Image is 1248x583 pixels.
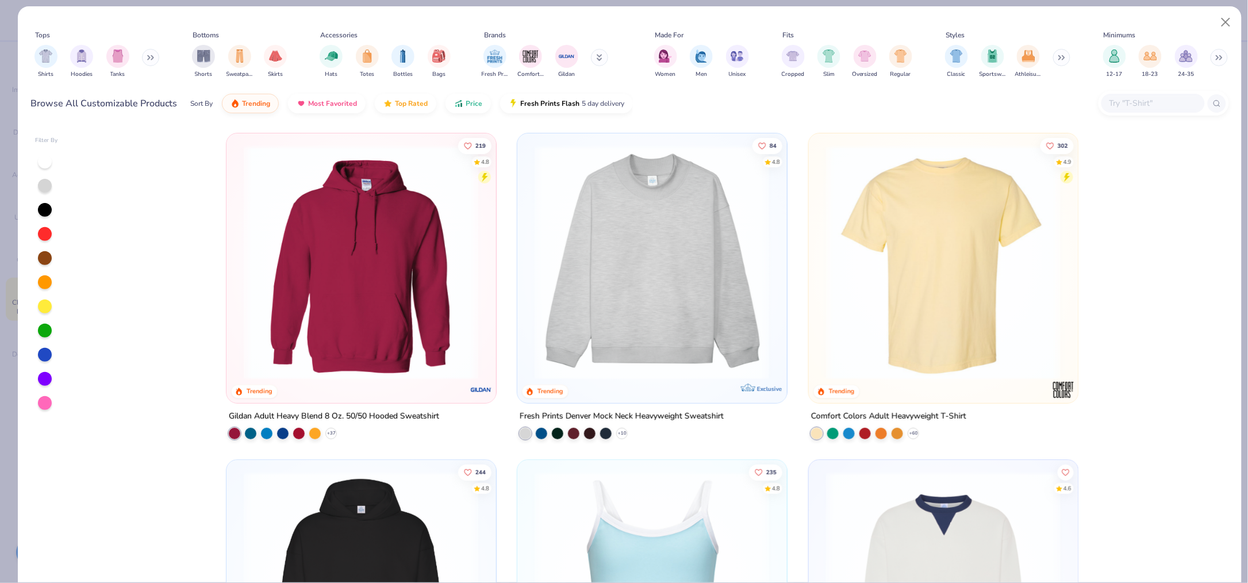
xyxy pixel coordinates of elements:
[889,45,912,79] button: filter button
[482,70,508,79] span: Fresh Prints
[35,30,50,40] div: Tops
[268,70,283,79] span: Skirts
[509,99,518,108] img: flash.gif
[772,158,780,166] div: 4.8
[391,45,414,79] div: filter for Bottles
[106,45,129,79] div: filter for Tanks
[786,49,800,63] img: Cropped Image
[269,49,282,63] img: Skirts Image
[1051,378,1074,401] img: Comfort Colors logo
[482,45,508,79] div: filter for Fresh Prints
[481,484,489,493] div: 4.8
[770,143,777,148] span: 84
[193,30,220,40] div: Bottoms
[446,94,491,113] button: Price
[782,30,794,40] div: Fits
[70,45,93,79] div: filter for Hoodies
[729,70,746,79] span: Unisex
[226,70,253,79] span: Sweatpants
[986,49,999,63] img: Sportswear Image
[264,45,287,79] button: filter button
[1058,464,1074,480] button: Like
[222,94,279,113] button: Trending
[690,45,713,79] div: filter for Men
[264,45,287,79] div: filter for Skirts
[1139,45,1162,79] div: filter for 18-23
[852,70,878,79] span: Oversized
[522,48,539,65] img: Comfort Colors Image
[34,45,57,79] div: filter for Shirts
[195,70,213,79] span: Shorts
[484,145,730,380] img: a164e800-7022-4571-a324-30c76f641635
[428,45,451,79] button: filter button
[782,70,805,79] span: Cropped
[947,70,966,79] span: Classic
[1142,70,1158,79] span: 18-23
[582,97,624,110] span: 5 day delivery
[1058,143,1068,148] span: 302
[1104,30,1136,40] div: Minimums
[1015,45,1042,79] div: filter for Athleisure
[654,45,677,79] div: filter for Women
[356,45,379,79] div: filter for Totes
[852,45,878,79] div: filter for Oversized
[360,70,374,79] span: Totes
[749,464,782,480] button: Like
[811,409,966,423] div: Comfort Colors Adult Heavyweight T-Shirt
[226,45,253,79] button: filter button
[980,45,1006,79] button: filter button
[1144,49,1157,63] img: 18-23 Image
[308,99,357,108] span: Most Favorited
[1063,484,1072,493] div: 4.6
[192,45,215,79] button: filter button
[325,70,337,79] span: Hats
[655,70,676,79] span: Women
[192,45,215,79] div: filter for Shorts
[823,70,835,79] span: Slim
[766,469,777,475] span: 235
[1175,45,1198,79] div: filter for 24-35
[980,45,1006,79] div: filter for Sportswear
[34,45,57,79] button: filter button
[852,45,878,79] button: filter button
[695,49,708,63] img: Men Image
[356,45,379,79] button: filter button
[772,484,780,493] div: 4.8
[484,30,506,40] div: Brands
[39,49,52,63] img: Shirts Image
[946,30,965,40] div: Styles
[823,49,835,63] img: Slim Image
[782,45,805,79] button: filter button
[190,98,213,109] div: Sort By
[659,49,672,63] img: Women Image
[106,45,129,79] button: filter button
[555,45,578,79] button: filter button
[520,99,579,108] span: Fresh Prints Flash
[1215,11,1237,33] button: Close
[889,45,912,79] div: filter for Regular
[38,70,53,79] span: Shirts
[945,45,968,79] div: filter for Classic
[35,136,58,145] div: Filter By
[397,49,409,63] img: Bottles Image
[482,45,508,79] button: filter button
[1103,45,1126,79] div: filter for 12-17
[475,143,486,148] span: 219
[1063,158,1072,166] div: 4.9
[558,48,575,65] img: Gildan Image
[731,49,744,63] img: Unisex Image
[71,70,93,79] span: Hoodies
[655,30,683,40] div: Made For
[890,70,911,79] span: Regular
[391,45,414,79] button: filter button
[1175,45,1198,79] button: filter button
[469,378,492,401] img: Gildan logo
[75,49,88,63] img: Hoodies Image
[1040,137,1074,154] button: Like
[197,49,210,63] img: Shorts Image
[654,45,677,79] button: filter button
[1015,70,1042,79] span: Athleisure
[233,49,246,63] img: Sweatpants Image
[820,145,1066,380] img: 029b8af0-80e6-406f-9fdc-fdf898547912
[1139,45,1162,79] button: filter button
